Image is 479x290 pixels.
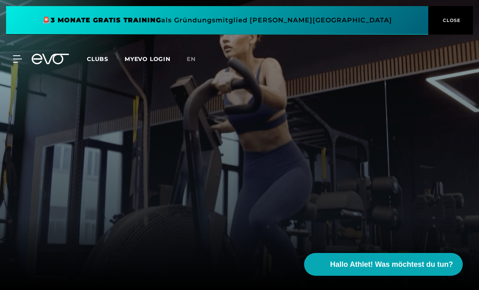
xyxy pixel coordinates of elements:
span: Clubs [87,55,108,63]
a: MYEVO LOGIN [125,55,170,63]
span: en [187,55,196,63]
a: Clubs [87,55,125,63]
button: CLOSE [428,6,473,35]
a: en [187,55,205,64]
span: CLOSE [441,17,461,24]
span: Hallo Athlet! Was möchtest du tun? [330,259,453,270]
button: Hallo Athlet! Was möchtest du tun? [304,253,463,276]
